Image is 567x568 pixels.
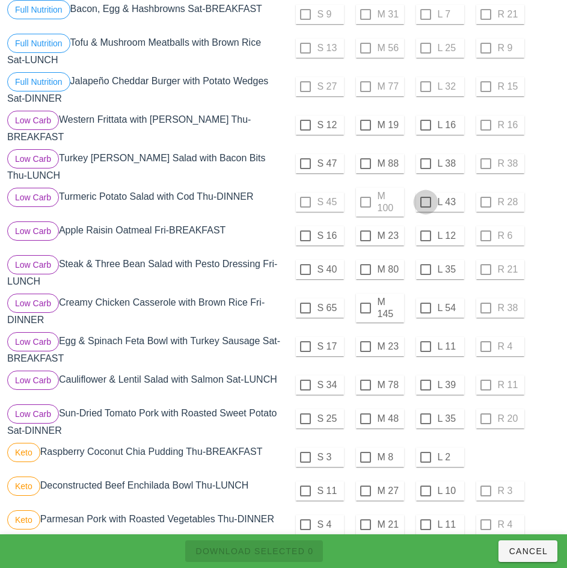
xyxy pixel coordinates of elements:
[15,256,51,274] span: Low Carb
[5,508,284,542] div: Parmesan Pork with Roasted Vegetables Thu-DINNER
[438,119,462,131] label: L 16
[317,519,342,531] label: S 4
[15,405,51,423] span: Low Carb
[438,158,462,170] label: L 38
[5,31,284,70] div: Tofu & Mushroom Meatballs with Brown Rice Sat-LUNCH
[438,413,462,425] label: L 35
[317,158,342,170] label: S 47
[15,294,51,312] span: Low Carb
[5,368,284,402] div: Cauliflower & Lentil Salad with Salmon Sat-LUNCH
[15,371,51,389] span: Low Carb
[5,70,284,108] div: Jalapeño Cheddar Burger with Potato Wedges Sat-DINNER
[15,34,63,52] span: Full Nutrition
[5,108,284,147] div: Western Frittata with [PERSON_NAME] Thu-BREAKFAST
[317,230,342,242] label: S 16
[317,379,342,391] label: S 34
[317,413,342,425] label: S 25
[378,451,402,463] label: M 8
[438,485,462,497] label: L 10
[378,485,402,497] label: M 27
[15,477,32,495] span: Keto
[15,443,32,461] span: Keto
[15,1,63,19] span: Full Nutrition
[438,230,462,242] label: L 12
[378,264,402,276] label: M 80
[378,230,402,242] label: M 23
[5,291,284,330] div: Creamy Chicken Casserole with Brown Rice Fri-DINNER
[317,485,342,497] label: S 11
[378,158,402,170] label: M 88
[378,341,402,353] label: M 23
[438,341,462,353] label: L 11
[438,519,462,531] label: L 11
[317,119,342,131] label: S 12
[5,253,284,291] div: Steak & Three Bean Salad with Pesto Dressing Fri-LUNCH
[508,546,548,556] span: Cancel
[5,330,284,368] div: Egg & Spinach Feta Bowl with Turkey Sausage Sat-BREAKFAST
[5,147,284,185] div: Turkey [PERSON_NAME] Salad with Bacon Bits Thu-LUNCH
[317,264,342,276] label: S 40
[378,296,402,320] label: M 145
[317,302,342,314] label: S 65
[5,219,284,253] div: Apple Raisin Oatmeal Fri-BREAKFAST
[317,451,342,463] label: S 3
[378,413,402,425] label: M 48
[15,222,51,240] span: Low Carb
[378,379,402,391] label: M 78
[15,150,51,168] span: Low Carb
[15,73,63,91] span: Full Nutrition
[378,119,402,131] label: M 19
[438,451,462,463] label: L 2
[5,185,284,219] div: Turmeric Potato Salad with Cod Thu-DINNER
[317,341,342,353] label: S 17
[378,519,402,531] label: M 21
[15,111,51,129] span: Low Carb
[5,440,284,474] div: Raspberry Coconut Chia Pudding Thu-BREAKFAST
[438,196,462,208] label: L 43
[498,540,557,562] button: Cancel
[15,188,51,206] span: Low Carb
[15,511,32,529] span: Keto
[438,264,462,276] label: L 35
[15,333,51,351] span: Low Carb
[438,379,462,391] label: L 39
[5,474,284,508] div: Deconstructed Beef Enchilada Bowl Thu-LUNCH
[5,402,284,440] div: Sun-Dried Tomato Pork with Roasted Sweet Potato Sat-DINNER
[438,302,462,314] label: L 54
